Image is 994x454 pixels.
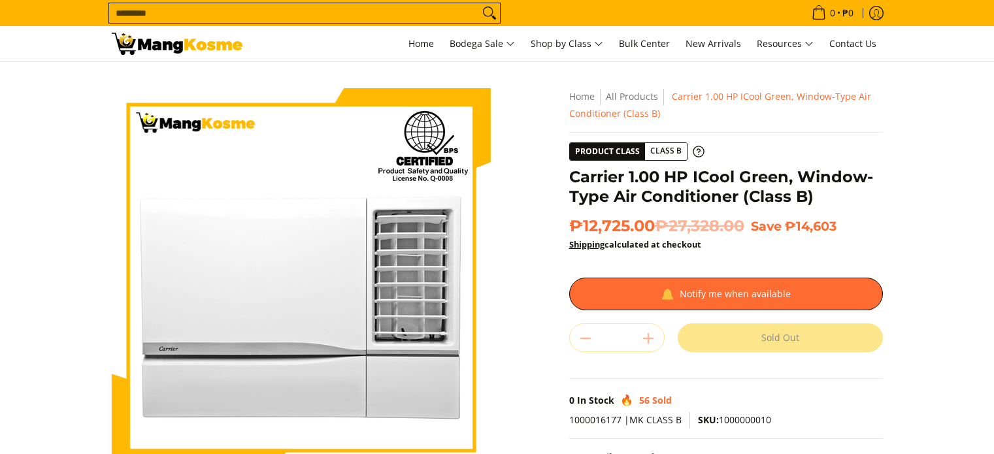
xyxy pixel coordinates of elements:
nav: Main Menu [256,26,883,61]
span: In Stock [577,394,614,406]
span: Carrier 1.00 HP ICool Green, Window-Type Air Conditioner (Class B) [569,90,871,120]
a: Shop by Class [524,26,610,61]
a: Bodega Sale [443,26,522,61]
span: • [808,6,857,20]
img: Carrier 1.00 HP iCool Green - Window-Type Aircon l Mang Kosme [112,33,242,55]
span: ₱12,725.00 [569,216,744,236]
a: Shipping [569,238,605,250]
span: New Arrivals [686,37,741,50]
span: 0 [828,8,837,18]
span: ₱14,603 [785,218,837,234]
span: ₱0 [840,8,855,18]
span: Shop by Class [531,36,603,52]
strong: calculated at checkout [569,238,701,250]
span: 0 [569,394,574,406]
a: New Arrivals [679,26,748,61]
span: Product Class [570,143,645,160]
a: All Products [606,90,658,103]
a: Home [569,90,595,103]
span: Save [751,218,782,234]
span: Bulk Center [619,37,670,50]
a: Contact Us [823,26,883,61]
a: Resources [750,26,820,61]
del: ₱27,328.00 [655,216,744,236]
span: Sold [652,394,672,406]
span: Bodega Sale [450,36,515,52]
a: Bulk Center [612,26,676,61]
button: Search [479,3,500,23]
a: Home [402,26,440,61]
span: Home [408,37,434,50]
span: Resources [757,36,814,52]
h1: Carrier 1.00 HP ICool Green, Window-Type Air Conditioner (Class B) [569,167,883,206]
span: 56 [639,394,650,406]
span: Class B [645,143,687,159]
nav: Breadcrumbs [569,88,883,122]
a: Product Class Class B [569,142,704,161]
span: 1000016177 |MK CLASS B [569,413,682,426]
span: Contact Us [829,37,876,50]
span: SKU: [698,413,719,426]
span: 1000000010 [698,413,771,426]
